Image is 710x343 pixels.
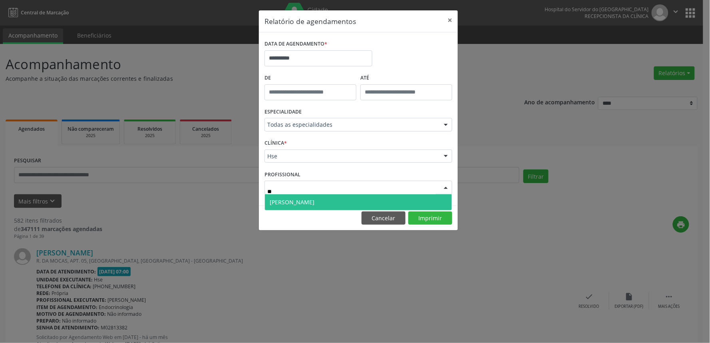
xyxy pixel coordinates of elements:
label: CLÍNICA [265,137,287,150]
label: PROFISSIONAL [265,168,300,181]
button: Cancelar [362,211,406,225]
span: Hse [267,152,436,160]
label: DATA DE AGENDAMENTO [265,38,327,50]
label: De [265,72,356,84]
span: [PERSON_NAME] [270,198,314,206]
label: ATÉ [360,72,452,84]
button: Imprimir [408,211,452,225]
span: Todas as especialidades [267,121,436,129]
h5: Relatório de agendamentos [265,16,356,26]
label: ESPECIALIDADE [265,106,302,118]
button: Close [442,10,458,30]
